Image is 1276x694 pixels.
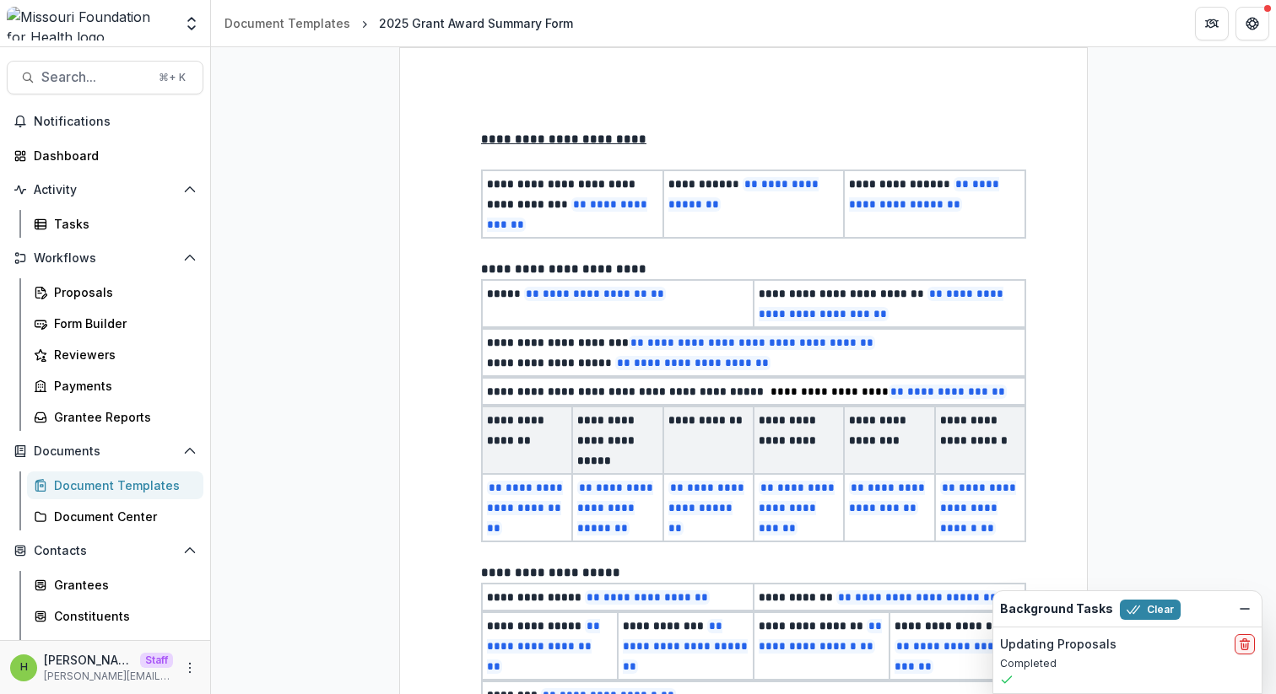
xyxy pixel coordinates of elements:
h2: Updating Proposals [1000,638,1116,652]
a: Grantees [27,571,203,599]
div: ⌘ + K [155,68,189,87]
a: Document Templates [27,471,203,499]
button: Open entity switcher [180,7,203,40]
button: More [180,658,200,678]
div: Grantees [54,576,190,594]
div: Tasks [54,215,190,233]
button: Partners [1195,7,1229,40]
span: Activity [34,183,176,197]
div: Payments [54,377,190,395]
span: Documents [34,444,176,459]
span: Contacts [34,544,176,558]
a: Constituents [27,602,203,630]
div: Dashboard [34,147,190,164]
button: Open Documents [7,438,203,465]
img: Missouri Foundation for Health logo [7,7,173,40]
button: Get Help [1235,7,1269,40]
p: Staff [140,653,173,668]
button: delete [1235,634,1255,654]
a: Document Center [27,503,203,530]
a: Communications [27,633,203,661]
div: Reviewers [54,346,190,363]
div: Communications [54,638,190,656]
p: [PERSON_NAME][EMAIL_ADDRESS][DOMAIN_NAME] [44,669,173,684]
nav: breadcrumb [218,11,580,35]
div: 2025 Grant Award Summary Form [379,14,573,32]
a: Document Templates [218,11,357,35]
div: Constituents [54,607,190,625]
span: Notifications [34,115,197,129]
button: Open Activity [7,176,203,203]
button: Dismiss [1235,599,1255,619]
div: Proposals [54,283,190,301]
span: Search... [41,69,149,85]
div: Himanshu [20,662,28,673]
a: Dashboard [7,142,203,169]
a: Grantee Reports [27,403,203,431]
span: Workflows [34,251,176,266]
div: Document Center [54,508,190,525]
h2: Background Tasks [1000,602,1113,616]
button: Clear [1120,600,1181,620]
a: Proposals [27,278,203,306]
button: Search... [7,61,203,94]
a: Form Builder [27,309,203,337]
a: Payments [27,372,203,400]
a: Tasks [27,210,203,238]
p: Completed [1000,656,1255,671]
button: Open Workflows [7,245,203,272]
div: Grantee Reports [54,408,190,426]
button: Open Contacts [7,537,203,564]
div: Document Templates [224,14,350,32]
div: Document Templates [54,476,190,494]
a: Reviewers [27,341,203,369]
div: Form Builder [54,315,190,332]
button: Notifications [7,108,203,135]
p: [PERSON_NAME] [44,651,133,669]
